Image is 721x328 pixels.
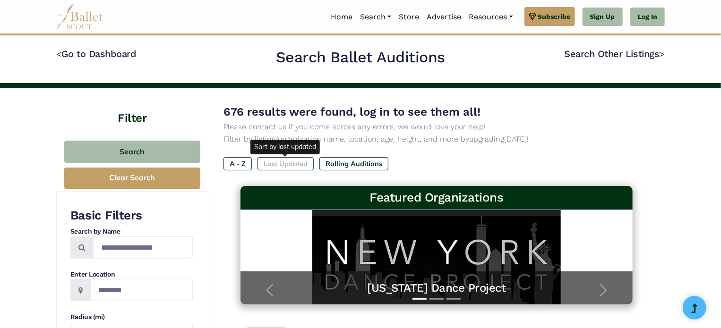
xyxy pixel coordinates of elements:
[446,294,461,304] button: Slide 3
[250,219,623,234] h5: [US_STATE] Dance Project
[356,7,395,27] a: Search
[659,48,665,59] code: >
[70,312,193,322] h4: Radius (mi)
[70,270,193,279] h4: Enter Location
[469,135,504,143] a: upgrading
[223,105,481,118] span: 676 results were found, log in to see them all!
[250,281,623,295] a: [US_STATE] Dance Project
[395,7,423,27] a: Store
[64,168,200,189] button: Clear Search
[524,7,575,26] a: Subscribe
[423,7,465,27] a: Advertise
[56,48,136,59] a: <Go to Dashboard
[90,279,193,301] input: Location
[630,8,665,26] a: Log In
[223,121,650,133] p: Please contact us if you come across any errors, we would love your help!
[56,48,62,59] code: <
[250,140,320,154] div: Sort by last updated
[565,48,665,59] a: Search Other Listings>
[583,8,623,26] a: Sign Up
[276,48,445,67] h2: Search Ballet Auditions
[70,208,193,224] h3: Basic Filters
[250,219,623,295] a: [US_STATE] Dance ProjectThis program is all about helping dancers launch their careers—no matter ...
[64,141,200,163] button: Search
[257,157,314,170] label: Last Updated
[223,157,252,170] label: A - Z
[319,157,388,170] label: Rolling Auditions
[248,190,625,206] h3: Featured Organizations
[412,294,427,304] button: Slide 1
[429,294,444,304] button: Slide 2
[93,236,193,259] input: Search by names...
[538,11,571,22] span: Subscribe
[70,227,193,236] h4: Search by Name
[223,133,650,145] p: Filter by listing/organization name, location, age, height, and more by [DATE]!
[529,11,536,22] img: gem.svg
[327,7,356,27] a: Home
[56,88,208,126] h4: Filter
[465,7,516,27] a: Resources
